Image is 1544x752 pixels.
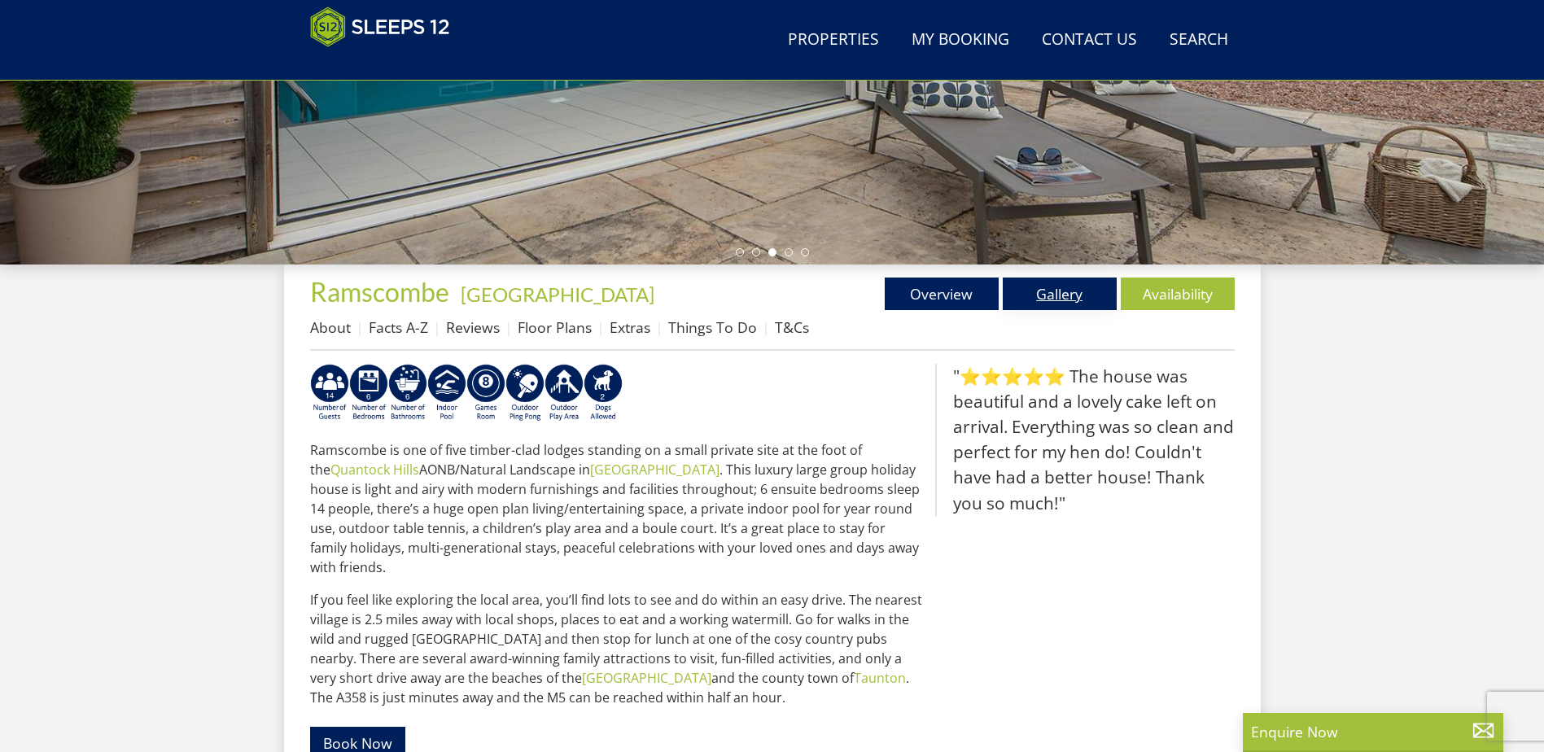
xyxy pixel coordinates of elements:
a: My Booking [905,22,1016,59]
a: Ramscombe [310,276,454,308]
a: [GEOGRAPHIC_DATA] [590,461,720,479]
a: About [310,317,351,337]
p: Enquire Now [1251,721,1495,742]
img: AD_4nXfjdDqPkGBf7Vpi6H87bmAUe5GYCbodrAbU4sf37YN55BCjSXGx5ZgBV7Vb9EJZsXiNVuyAiuJUB3WVt-w9eJ0vaBcHg... [545,364,584,422]
a: Availability [1121,278,1235,310]
img: Sleeps 12 [310,7,450,47]
a: Properties [781,22,886,59]
a: Floor Plans [518,317,592,337]
img: AD_4nXei2dp4L7_L8OvME76Xy1PUX32_NMHbHVSts-g-ZAVb8bILrMcUKZI2vRNdEqfWP017x6NFeUMZMqnp0JYknAB97-jDN... [427,364,466,422]
a: Facts A-Z [369,317,428,337]
img: AD_4nXeUPn_PHMaXHV7J9pY6zwX40fHNwi4grZZqOeCs8jntn3cqXJIl9N0ouvZfLpt8349PQS5yLNlr06ycjLFpfJV5rUFve... [349,364,388,422]
a: [GEOGRAPHIC_DATA] [461,282,654,306]
span: - [454,282,654,306]
a: T&Cs [775,317,809,337]
a: [GEOGRAPHIC_DATA] [582,669,711,687]
img: AD_4nXedYSikxxHOHvwVe1zj-uvhWiDuegjd4HYl2n2bWxGQmKrAZgnJMrbhh58_oki_pZTOANg4PdWvhHYhVneqXfw7gvoLH... [505,364,545,422]
img: AD_4nXfv62dy8gRATOHGNfSP75DVJJaBcdzd0qX98xqyk7UjzX1qaSeW2-XwITyCEUoo8Y9WmqxHWlJK_gMXd74SOrsYAJ_vK... [310,364,349,422]
span: Ramscombe [310,276,449,308]
p: Ramscombe is one of five timber-clad lodges standing on a small private site at the foot of the A... [310,440,922,577]
a: Search [1163,22,1235,59]
a: Overview [885,278,999,310]
a: Quantock Hills [330,461,419,479]
a: Contact Us [1035,22,1144,59]
img: AD_4nXcXNpYDZXOBbgKRPEBCaCiOIsoVeJcYnRY4YZ47RmIfjOLfmwdYBtQTxcKJd6HVFC_WLGi2mB_1lWquKfYs6Lp6-6TPV... [388,364,427,422]
blockquote: "⭐⭐⭐⭐⭐ The house was beautiful and a lovely cake left on arrival. Everything was so clean and per... [935,364,1235,516]
img: AD_4nXe7_8LrJK20fD9VNWAdfykBvHkWcczWBt5QOadXbvIwJqtaRaRf-iI0SeDpMmH1MdC9T1Vy22FMXzzjMAvSuTB5cJ7z5... [584,364,623,422]
p: If you feel like exploring the local area, you’ll find lots to see and do within an easy drive. T... [310,590,922,707]
a: Taunton [854,669,906,687]
a: Things To Do [668,317,757,337]
a: Extras [610,317,650,337]
iframe: Customer reviews powered by Trustpilot [302,57,473,71]
img: AD_4nXdrZMsjcYNLGsKuA84hRzvIbesVCpXJ0qqnwZoX5ch9Zjv73tWe4fnFRs2gJ9dSiUubhZXckSJX_mqrZBmYExREIfryF... [466,364,505,422]
a: Reviews [446,317,500,337]
a: Gallery [1003,278,1117,310]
